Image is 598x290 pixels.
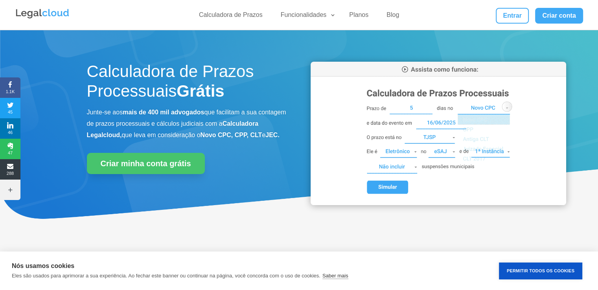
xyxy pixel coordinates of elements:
b: JEC. [265,132,280,138]
a: Entrar [496,8,529,24]
a: Logo da Legalcloud [15,14,70,21]
b: Calculadora Legalcloud, [87,120,259,138]
a: Calculadora de Prazos Processuais da Legalcloud [311,200,566,206]
strong: Grátis [177,82,224,100]
p: Junte-se aos que facilitam a sua contagem de prazos processuais e cálculos judiciais com a que le... [87,107,287,141]
strong: Nós usamos cookies [12,262,74,269]
b: mais de 400 mil advogados [123,109,204,116]
a: Criar minha conta grátis [87,153,205,174]
h1: Calculadora de Prazos Processuais [87,62,287,105]
b: Novo CPC, CPP, CLT [201,132,262,138]
img: Calculadora de Prazos Processuais da Legalcloud [311,62,566,205]
button: Permitir Todos os Cookies [499,262,582,279]
a: Blog [382,11,404,22]
p: Eles são usados para aprimorar a sua experiência. Ao fechar este banner ou continuar na página, v... [12,273,320,279]
a: Calculadora de Prazos [194,11,267,22]
a: Planos [344,11,373,22]
a: Criar conta [535,8,583,24]
a: Funcionalidades [276,11,336,22]
img: Legalcloud Logo [15,8,70,20]
a: Saber mais [322,273,348,279]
